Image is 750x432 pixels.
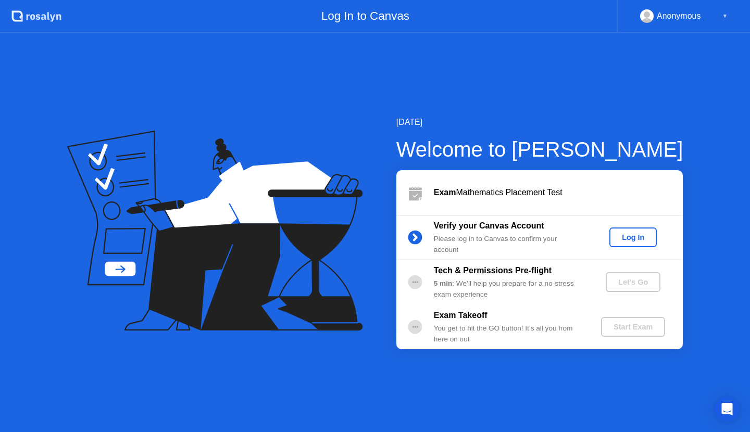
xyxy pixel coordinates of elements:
div: ▼ [722,9,728,23]
b: Exam Takeoff [434,311,488,320]
b: Tech & Permissions Pre-flight [434,266,552,275]
b: Verify your Canvas Account [434,221,544,230]
button: Let's Go [606,272,660,292]
div: Mathematics Placement Test [434,186,683,199]
div: Log In [614,233,653,242]
div: You get to hit the GO button! It’s all you from here on out [434,323,584,345]
div: Welcome to [PERSON_NAME] [396,134,683,165]
div: Anonymous [657,9,701,23]
b: 5 min [434,279,453,287]
div: Open Intercom Messenger [715,397,740,422]
button: Log In [609,227,657,247]
div: Start Exam [605,323,661,331]
div: : We’ll help you prepare for a no-stress exam experience [434,278,584,300]
div: Please log in to Canvas to confirm your account [434,234,584,255]
b: Exam [434,188,456,197]
div: [DATE] [396,116,683,129]
button: Start Exam [601,317,665,337]
div: Let's Go [610,278,656,286]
